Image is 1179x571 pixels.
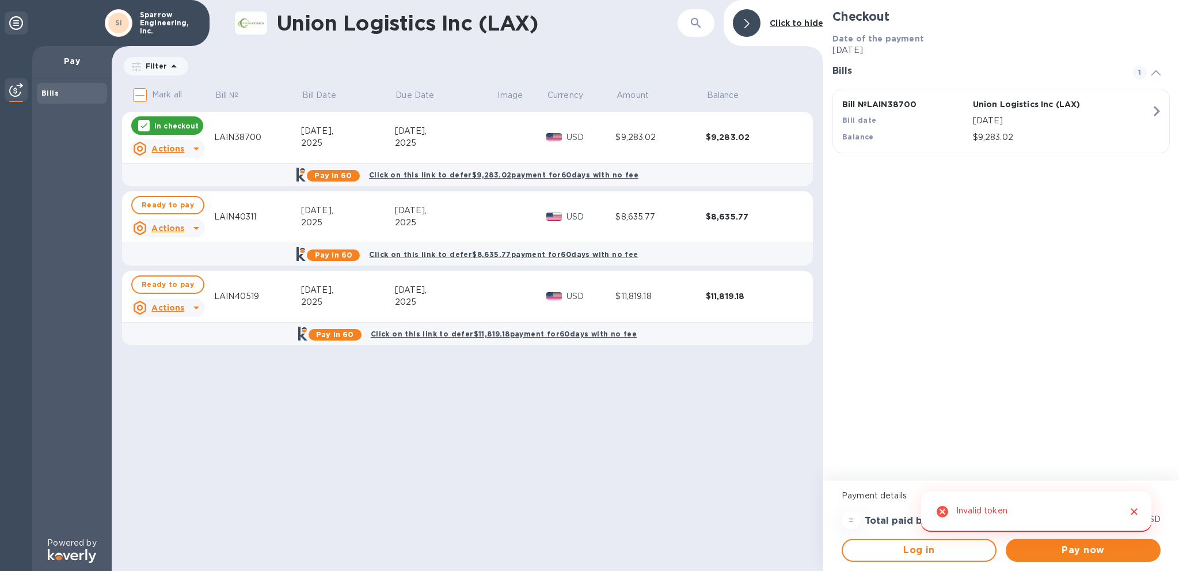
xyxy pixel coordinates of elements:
p: Bill № [215,89,239,101]
span: Bill Date [302,89,351,101]
p: Pay [41,55,102,67]
div: LAIN40519 [214,290,301,302]
div: 2025 [395,217,497,229]
b: Pay in 60 [314,171,352,180]
p: Image [497,89,523,101]
p: Sparrow Engineering, Inc. [140,11,197,35]
div: $8,635.77 [706,211,796,222]
button: Ready to pay [131,275,204,294]
p: Powered by [47,537,96,549]
div: 2025 [301,137,395,149]
button: Close [1127,504,1142,519]
b: Click on this link to defer $8,635.77 payment for 60 days with no fee [369,250,638,259]
b: Click on this link to defer $9,283.02 payment for 60 days with no fee [369,171,638,179]
div: 2025 [301,217,395,229]
div: $9,283.02 [615,131,705,143]
h1: Union Logistics Inc (LAX) [276,11,678,35]
div: LAIN40311 [214,211,301,223]
u: Actions [151,303,184,312]
b: Balance [842,133,874,141]
div: = [842,511,860,530]
h2: Checkout [832,9,1170,24]
div: $11,819.18 [706,290,796,302]
b: Bills [41,89,59,97]
p: Bill Date [302,89,336,101]
div: [DATE], [395,205,497,217]
span: 1 [1133,66,1147,80]
span: Log in [852,543,986,557]
span: Ready to pay [142,278,194,292]
b: Pay in 60 [316,330,353,339]
div: [DATE], [301,125,395,137]
p: Amount [617,89,649,101]
b: Pay in 60 [315,251,352,259]
p: Filter [141,61,167,71]
p: In checkout [154,121,199,131]
p: $9,283.02 [973,131,1151,143]
p: USD [1143,513,1161,525]
div: LAIN38700 [214,131,301,143]
img: USD [546,133,562,141]
button: Ready to pay [131,196,204,214]
p: Payment details [842,490,1161,502]
p: USD [566,131,616,143]
div: $11,819.18 [615,290,705,302]
b: Click to hide [770,18,823,28]
button: Log in [842,539,997,562]
div: 2025 [395,137,497,149]
div: [DATE], [395,284,497,296]
p: [DATE] [973,115,1151,127]
p: Mark all [152,89,182,101]
p: Union Logistics Inc (LAX) [973,99,1099,110]
img: Logo [48,549,96,563]
span: Pay now [1015,543,1151,557]
div: 2025 [395,296,497,308]
b: Bill date [842,116,877,124]
img: USD [546,292,562,300]
b: Date of the payment [832,34,924,43]
div: [DATE], [301,205,395,217]
p: USD [566,211,616,223]
div: $9,283.02 [706,131,796,143]
span: Bill № [215,89,254,101]
div: [DATE], [301,284,395,296]
span: Ready to pay [142,198,194,212]
b: SI [115,18,123,27]
p: Bill № LAIN38700 [842,99,968,110]
h3: Bills [832,66,1119,77]
p: [DATE] [832,44,1170,56]
p: USD [566,290,616,302]
button: Bill №LAIN38700Union Logistics Inc (LAX)Bill date[DATE]Balance$9,283.02 [832,89,1170,153]
h3: Total paid by customer [865,516,976,527]
span: Amount [617,89,664,101]
div: $8,635.77 [615,211,705,223]
span: Balance [707,89,754,101]
b: Click on this link to defer $11,819.18 payment for 60 days with no fee [371,330,637,338]
div: [DATE], [395,125,497,137]
span: Due Date [395,89,449,101]
div: 2025 [301,296,395,308]
u: Actions [151,144,184,153]
img: USD [546,213,562,221]
div: Invalid token [956,501,1007,523]
p: Balance [707,89,739,101]
u: Actions [151,224,184,233]
p: Due Date [395,89,434,101]
p: Currency [547,89,583,101]
button: Pay now [1006,539,1161,562]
